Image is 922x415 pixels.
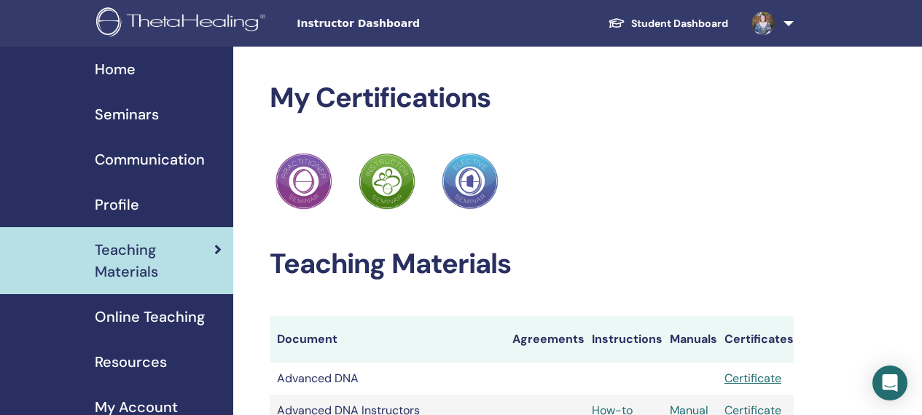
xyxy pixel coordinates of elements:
[270,363,505,395] td: Advanced DNA
[95,58,136,80] span: Home
[608,17,625,29] img: graduation-cap-white.svg
[724,371,781,386] a: Certificate
[270,316,505,363] th: Document
[95,194,139,216] span: Profile
[663,316,717,363] th: Manuals
[95,149,205,170] span: Communication
[95,351,167,373] span: Resources
[96,7,270,40] img: logo.png
[270,82,794,115] h2: My Certifications
[95,239,214,282] span: Teaching Materials
[596,10,740,37] a: Student Dashboard
[297,16,515,31] span: Instructor Dashboard
[95,306,205,328] span: Online Teaching
[442,153,499,210] img: Practitioner
[872,365,907,400] div: Open Intercom Messenger
[270,248,794,281] h2: Teaching Materials
[505,316,585,363] th: Agreements
[585,316,663,363] th: Instructions
[359,153,415,210] img: Practitioner
[717,316,794,363] th: Certificates
[95,103,159,125] span: Seminars
[276,153,332,210] img: Practitioner
[751,12,775,35] img: default.jpg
